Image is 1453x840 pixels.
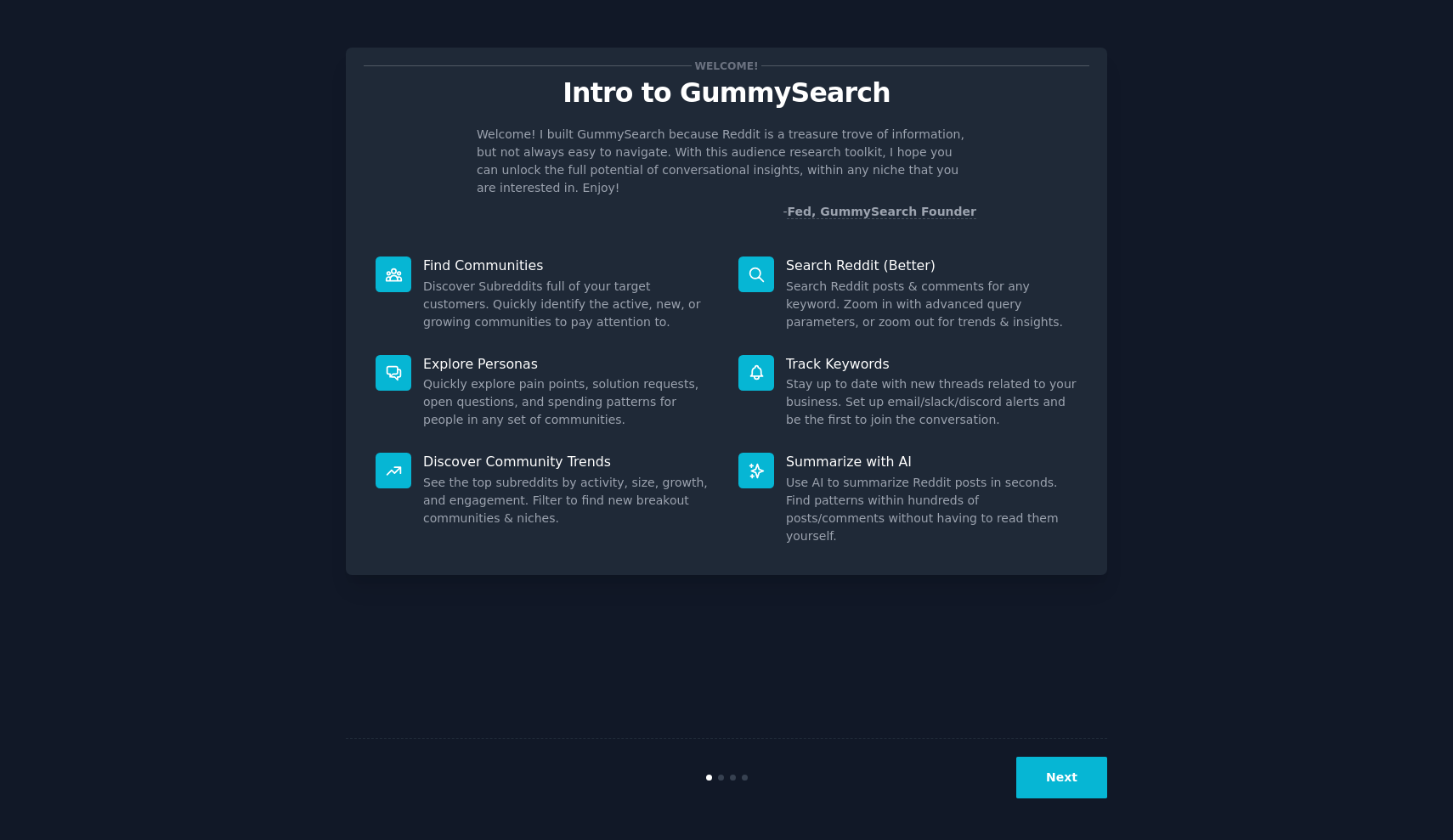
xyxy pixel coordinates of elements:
[786,375,1077,429] dd: Stay up to date with new threads related to your business. Set up email/slack/discord alerts and ...
[477,126,976,197] p: Welcome! I built GummySearch because Reddit is a treasure trove of information, but not always ea...
[787,205,976,219] a: Fed, GummySearch Founder
[786,474,1077,545] dd: Use AI to summarize Reddit posts in seconds. Find patterns within hundreds of posts/comments with...
[783,203,976,221] div: -
[364,78,1089,108] p: Intro to GummySearch
[692,57,761,75] span: Welcome!
[786,453,1077,471] p: Summarize with AI
[423,375,715,429] dd: Quickly explore pain points, solution requests, open questions, and spending patterns for people ...
[423,474,715,527] dd: See the top subreddits by activity, size, growth, and engagement. Filter to find new breakout com...
[786,257,1077,274] p: Search Reddit (Better)
[1016,757,1107,798] button: Next
[786,278,1077,331] dd: Search Reddit posts & comments for any keyword. Zoom in with advanced query parameters, or zoom o...
[423,278,715,331] dd: Discover Subreddits full of your target customers. Quickly identify the active, new, or growing c...
[423,453,715,471] p: Discover Community Trends
[423,355,715,373] p: Explore Personas
[423,257,715,274] p: Find Communities
[786,355,1077,373] p: Track Keywords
